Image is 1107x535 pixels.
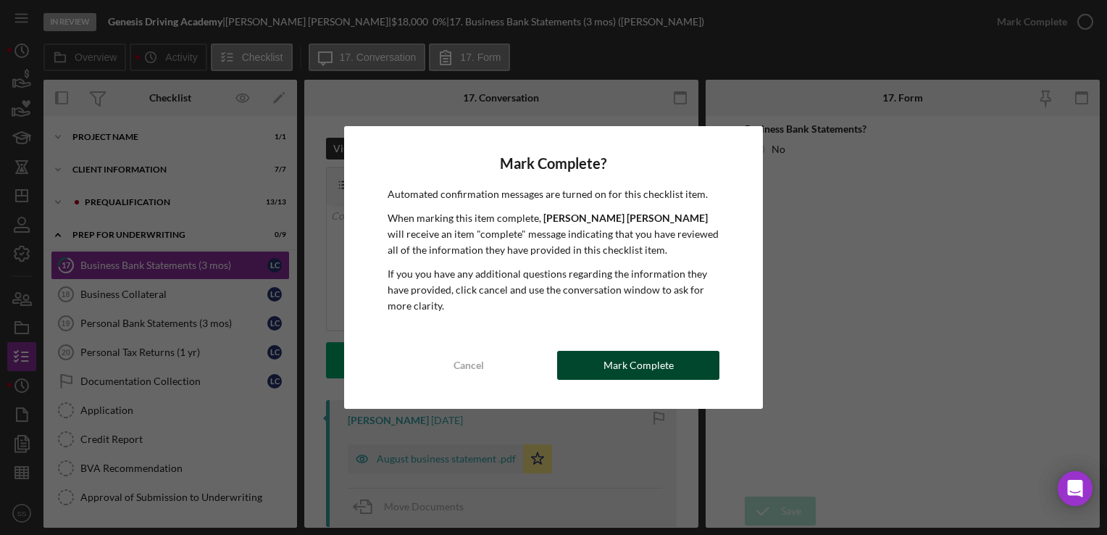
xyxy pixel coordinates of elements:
div: Cancel [454,351,484,380]
button: Mark Complete [557,351,719,380]
h4: Mark Complete? [388,155,719,172]
button: Cancel [388,351,550,380]
p: When marking this item complete, will receive an item "complete" message indicating that you have... [388,210,719,259]
b: [PERSON_NAME] [PERSON_NAME] [543,212,708,224]
div: Mark Complete [603,351,674,380]
p: Automated confirmation messages are turned on for this checklist item. [388,186,719,202]
div: Open Intercom Messenger [1058,471,1093,506]
p: If you you have any additional questions regarding the information they have provided, click canc... [388,266,719,315]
